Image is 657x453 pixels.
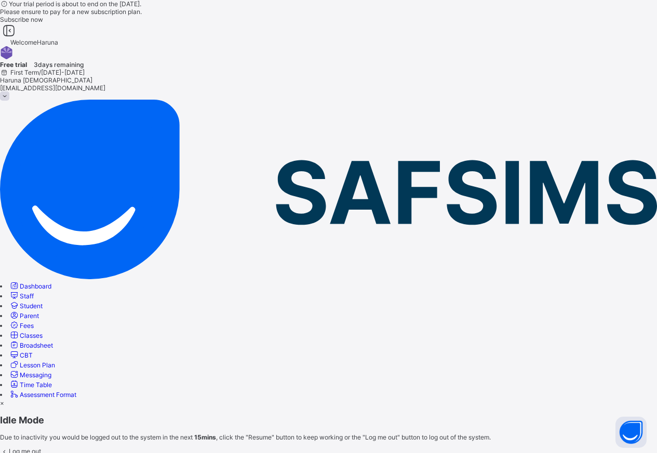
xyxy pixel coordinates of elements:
[20,361,55,369] span: Lesson Plan
[20,322,34,330] span: Fees
[9,381,52,389] a: Time Table
[9,351,33,359] a: CBT
[194,433,216,441] strong: 15mins
[9,371,51,379] a: Messaging
[9,361,55,369] a: Lesson Plan
[9,302,43,310] a: Student
[20,381,52,389] span: Time Table
[20,302,43,310] span: Student
[20,282,51,290] span: Dashboard
[20,371,51,379] span: Messaging
[9,341,53,349] a: Broadsheet
[9,292,34,300] a: Staff
[9,282,51,290] a: Dashboard
[9,322,34,330] a: Fees
[9,332,43,339] a: Classes
[20,341,53,349] span: Broadsheet
[9,312,39,320] a: Parent
[10,38,58,46] span: Welcome Haruna
[20,391,76,399] span: Assessment Format
[20,312,39,320] span: Parent
[34,61,84,68] span: 3 days remaining
[20,292,34,300] span: Staff
[9,391,76,399] a: Assessment Format
[615,417,647,448] button: Open asap
[20,332,43,339] span: Classes
[20,351,33,359] span: CBT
